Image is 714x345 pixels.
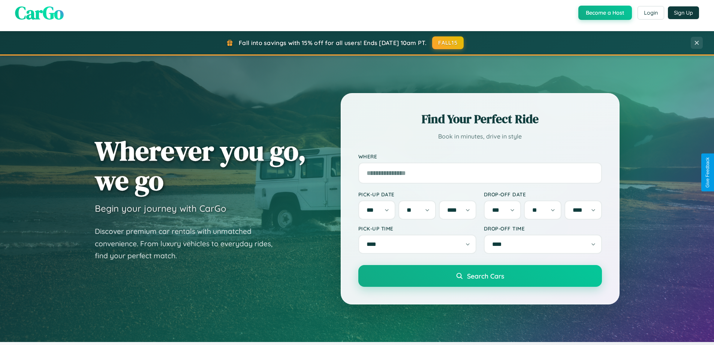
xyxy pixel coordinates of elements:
label: Drop-off Time [484,225,602,232]
h2: Find Your Perfect Ride [358,111,602,127]
span: Fall into savings with 15% off for all users! Ends [DATE] 10am PT. [239,39,427,47]
label: Pick-up Date [358,191,476,197]
button: Login [638,6,664,20]
p: Book in minutes, drive in style [358,131,602,142]
button: FALL15 [432,36,464,49]
span: CarGo [15,0,64,25]
p: Discover premium car rentals with unmatched convenience. From luxury vehicles to everyday rides, ... [95,225,282,262]
label: Pick-up Time [358,225,476,232]
h1: Wherever you go, we go [95,136,306,195]
div: Give Feedback [705,157,710,188]
label: Where [358,153,602,160]
button: Search Cars [358,265,602,287]
h3: Begin your journey with CarGo [95,203,226,214]
button: Become a Host [578,6,632,20]
button: Sign Up [668,6,699,19]
label: Drop-off Date [484,191,602,197]
span: Search Cars [467,272,504,280]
